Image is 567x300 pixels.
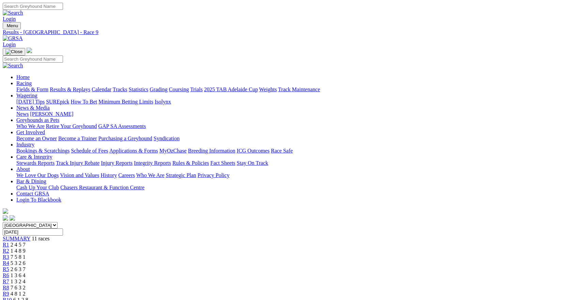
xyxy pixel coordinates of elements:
[259,86,277,92] a: Weights
[16,172,59,178] a: We Love Our Dogs
[129,86,148,92] a: Statistics
[237,148,269,154] a: ICG Outcomes
[46,123,97,129] a: Retire Your Greyhound
[16,136,57,141] a: Become an Owner
[3,254,9,260] a: R3
[169,86,189,92] a: Coursing
[71,148,108,154] a: Schedule of Fees
[3,35,23,42] img: GRSA
[3,56,63,63] input: Search
[11,279,26,284] span: 1 3 2 4
[237,160,268,166] a: Stay On Track
[3,285,9,290] a: R8
[16,172,564,178] div: About
[16,136,564,142] div: Get Involved
[16,142,34,147] a: Industry
[16,185,564,191] div: Bar & Dining
[3,3,63,10] input: Search
[3,242,9,248] a: R1
[16,129,45,135] a: Get Involved
[118,172,135,178] a: Careers
[10,215,15,221] img: twitter.svg
[100,172,117,178] a: History
[16,123,564,129] div: Greyhounds as Pets
[204,86,258,92] a: 2025 TAB Adelaide Cup
[3,260,9,266] span: R4
[11,285,26,290] span: 7 6 3 2
[16,105,50,111] a: News & Media
[101,160,132,166] a: Injury Reports
[172,160,209,166] a: Rules & Policies
[16,117,59,123] a: Greyhounds as Pets
[16,185,59,190] a: Cash Up Your Club
[98,99,153,105] a: Minimum Betting Limits
[134,160,171,166] a: Integrity Reports
[3,215,8,221] img: facebook.svg
[7,23,18,28] span: Menu
[3,63,23,69] img: Search
[56,160,99,166] a: Track Injury Rebate
[159,148,187,154] a: MyOzChase
[16,99,564,105] div: Wagering
[16,86,48,92] a: Fields & Form
[16,160,54,166] a: Stewards Reports
[16,111,564,117] div: News & Media
[50,86,90,92] a: Results & Replays
[98,123,146,129] a: GAP SA Assessments
[3,22,21,29] button: Toggle navigation
[3,48,25,56] button: Toggle navigation
[16,80,32,86] a: Racing
[5,49,22,54] img: Close
[3,10,23,16] img: Search
[11,291,26,297] span: 4 8 1 2
[271,148,293,154] a: Race Safe
[3,208,8,214] img: logo-grsa-white.png
[16,154,52,160] a: Care & Integrity
[198,172,230,178] a: Privacy Policy
[3,236,30,241] a: SUMMARY
[3,228,63,236] input: Select date
[27,48,32,53] img: logo-grsa-white.png
[11,272,26,278] span: 1 3 6 4
[16,111,29,117] a: News
[30,111,73,117] a: [PERSON_NAME]
[92,86,111,92] a: Calendar
[3,29,564,35] div: Results - [GEOGRAPHIC_DATA] - Race 9
[3,291,9,297] a: R9
[210,160,235,166] a: Fact Sheets
[16,178,46,184] a: Bar & Dining
[3,266,9,272] span: R5
[16,148,69,154] a: Bookings & Scratchings
[154,136,179,141] a: Syndication
[16,99,45,105] a: [DATE] Tips
[3,248,9,254] a: R2
[3,16,16,22] a: Login
[16,191,49,196] a: Contact GRSA
[11,248,26,254] span: 1 4 8 9
[58,136,97,141] a: Become a Trainer
[109,148,158,154] a: Applications & Forms
[71,99,97,105] a: How To Bet
[190,86,203,92] a: Trials
[136,172,164,178] a: Who We Are
[188,148,235,154] a: Breeding Information
[3,272,9,278] a: R6
[16,123,45,129] a: Who We Are
[16,74,30,80] a: Home
[60,172,99,178] a: Vision and Values
[155,99,171,105] a: Isolynx
[16,160,564,166] div: Care & Integrity
[16,197,61,203] a: Login To Blackbook
[166,172,196,178] a: Strategic Plan
[3,279,9,284] a: R7
[16,148,564,154] div: Industry
[11,254,26,260] span: 7 5 8 1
